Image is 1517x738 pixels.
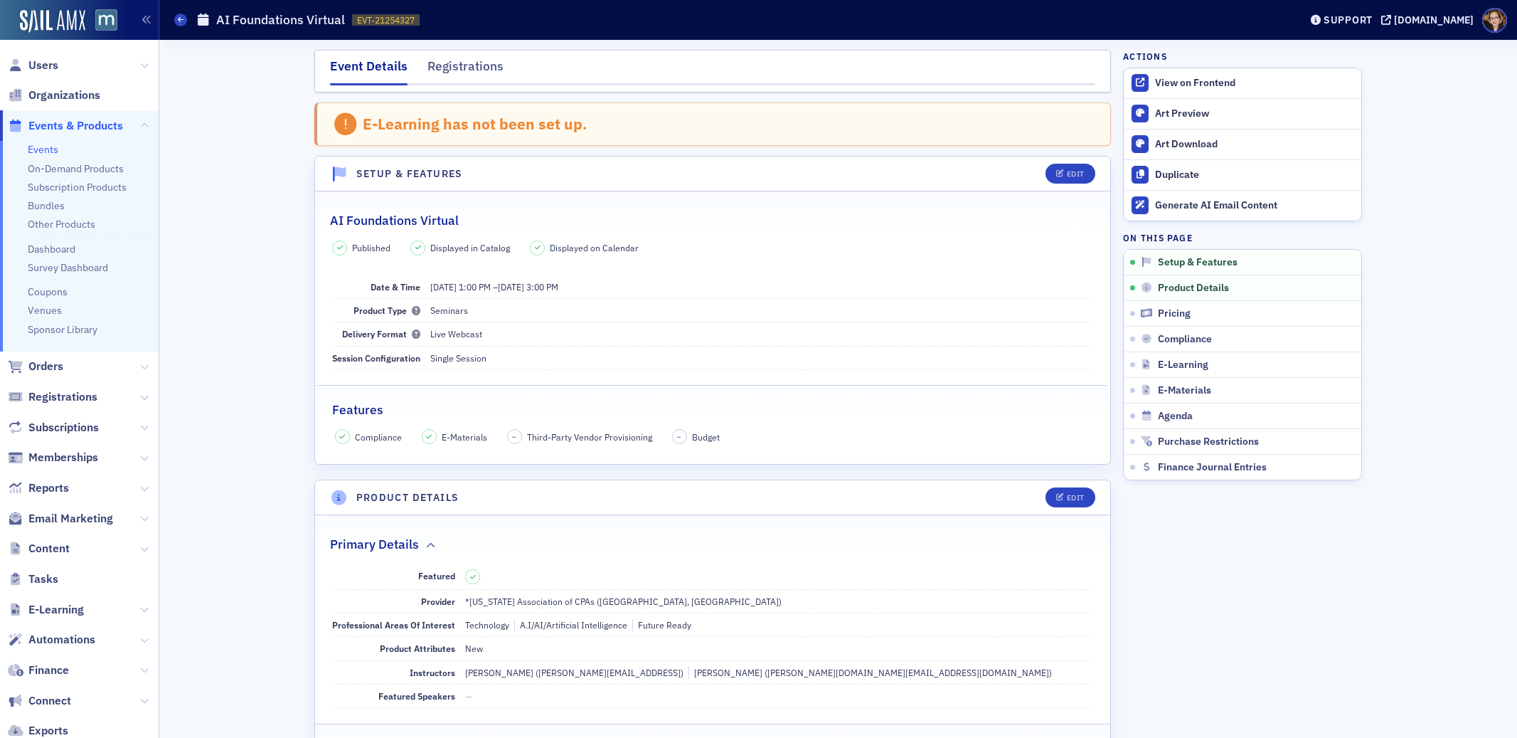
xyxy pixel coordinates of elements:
[8,420,99,436] a: Subscriptions
[465,596,782,607] span: *[US_STATE] Association of CPAs ([GEOGRAPHIC_DATA], [GEOGRAPHIC_DATA])
[342,328,420,339] span: Delivery Format
[1158,384,1211,397] span: E-Materials
[1324,14,1373,26] div: Support
[688,666,1052,679] div: [PERSON_NAME] ([PERSON_NAME][DOMAIN_NAME][EMAIL_ADDRESS][DOMAIN_NAME])
[28,511,113,527] span: Email Marketing
[28,88,100,103] span: Organizations
[28,420,99,436] span: Subscriptions
[1067,170,1085,178] div: Edit
[430,328,482,339] span: Live Webcast
[527,431,652,443] span: Third-Party Vendor Provisioning
[632,618,691,631] div: Future Ready
[95,9,117,31] img: SailAMX
[1124,99,1361,129] a: Art Preview
[8,571,58,587] a: Tasks
[430,352,486,364] span: Single Session
[28,304,62,317] a: Venues
[1045,487,1095,507] button: Edit
[356,167,463,181] h4: Setup & Features
[430,241,510,254] span: Displayed in Catalog
[465,618,509,631] div: Technology
[550,241,639,254] span: Displayed on Calendar
[1381,15,1479,25] button: [DOMAIN_NAME]
[332,352,420,364] span: Session Configuration
[1124,190,1361,221] button: Generate AI Email Content
[8,541,70,557] a: Content
[512,432,516,442] span: –
[356,490,459,505] h4: Product Details
[418,570,455,581] span: Featured
[498,281,524,292] span: [DATE]
[28,571,58,587] span: Tasks
[430,275,1092,298] dd: –
[1158,436,1259,448] span: Purchase Restrictions
[216,11,345,28] h1: AI Foundations Virtual
[28,359,63,374] span: Orders
[1158,307,1191,320] span: Pricing
[1124,159,1361,190] button: Duplicate
[410,667,455,678] span: Instructors
[421,596,455,607] span: Provider
[465,690,472,702] span: —
[8,480,69,496] a: Reports
[20,10,85,33] img: SailAMX
[427,57,504,83] div: Registrations
[8,693,71,709] a: Connect
[8,632,95,648] a: Automations
[8,118,123,134] a: Events & Products
[1124,129,1361,159] a: Art Download
[28,389,97,405] span: Registrations
[352,241,390,254] span: Published
[332,619,455,631] span: Professional Areas Of Interest
[442,431,487,443] span: E-Materials
[8,389,97,405] a: Registrations
[8,58,58,73] a: Users
[1155,138,1354,151] div: Art Download
[8,450,98,465] a: Memberships
[28,285,68,298] a: Coupons
[8,663,69,678] a: Finance
[692,431,720,443] span: Budget
[330,535,419,554] h2: Primary Details
[677,432,681,442] span: –
[357,14,415,26] span: EVT-21254327
[8,602,84,618] a: E-Learning
[1124,68,1361,98] a: View on Frontend
[514,618,627,631] div: A.I/AI/Artificial Intelligence
[28,162,124,175] a: On-Demand Products
[28,218,95,231] a: Other Products
[28,199,65,212] a: Bundles
[355,431,402,443] span: Compliance
[1158,410,1193,423] span: Agenda
[1158,333,1212,346] span: Compliance
[1158,256,1237,269] span: Setup & Features
[1158,282,1229,295] span: Product Details
[330,57,408,85] div: Event Details
[85,9,117,33] a: View Homepage
[1123,50,1167,63] h4: Actions
[332,401,383,419] h2: Features
[28,118,123,134] span: Events & Products
[330,211,459,230] h2: AI Foundations Virtual
[465,642,483,655] div: New
[1067,494,1085,502] div: Edit
[28,450,98,465] span: Memberships
[28,181,127,194] a: Subscription Products
[28,693,71,709] span: Connect
[1482,8,1507,33] span: Profile
[459,281,491,292] time: 1:00 PM
[378,690,455,702] span: Featured Speakers
[8,359,63,374] a: Orders
[430,305,468,316] span: Seminars
[1155,107,1354,120] div: Art Preview
[465,666,683,679] div: [PERSON_NAME] ([PERSON_NAME][EMAIL_ADDRESS])
[1158,359,1208,371] span: E-Learning
[28,261,108,274] a: Survey Dashboard
[28,143,58,156] a: Events
[1155,77,1354,90] div: View on Frontend
[28,323,97,336] a: Sponsor Library
[1123,231,1362,244] h4: On this page
[430,281,457,292] span: [DATE]
[28,58,58,73] span: Users
[28,602,84,618] span: E-Learning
